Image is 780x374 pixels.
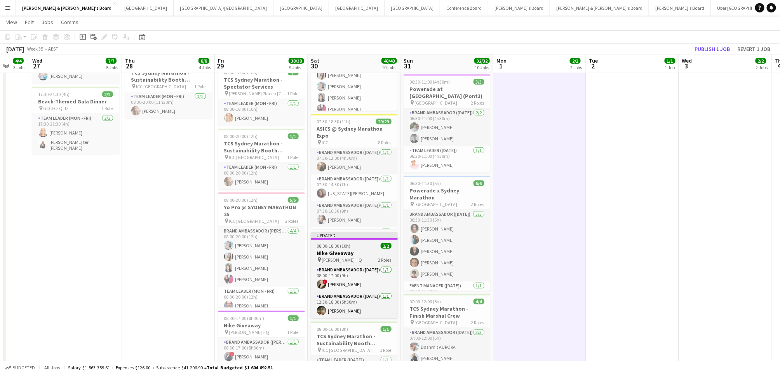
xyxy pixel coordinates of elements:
[381,243,392,249] span: 2/2
[218,322,305,329] h3: Nike Giveaway
[224,197,258,203] span: 08:00-20:00 (12h)
[218,287,305,313] app-card-role: Team Leader (Mon - Fri)1/108:00-20:00 (12h)[PERSON_NAME]
[4,364,36,372] button: Budgeted
[12,365,35,371] span: Budgeted
[230,352,235,357] span: !
[474,180,484,186] span: 6/6
[207,365,273,371] span: Total Budgeted $1 604 692.51
[61,19,78,26] span: Comms
[404,187,491,201] h3: Powerade x Sydney Marathon
[311,232,398,318] app-job-card: Updated08:00-18:00 (10h)2/2Nike Giveaway [PERSON_NAME] HQ2 RolesBrand Ambassador ([DATE])1/108:00...
[404,176,491,291] app-job-card: 06:30-11:30 (5h)6/6Powerade x Sydney Marathon [GEOGRAPHIC_DATA]2 RolesBrand Ambassador ([DATE])5/...
[218,163,305,189] app-card-role: Team Leader (Mon - Fri)1/108:00-20:00 (12h)[PERSON_NAME]
[218,338,305,364] app-card-role: Brand Ambassador ([PERSON_NAME])1/108:30-17:00 (8h30m)![PERSON_NAME]
[286,218,299,224] span: 2 Roles
[16,0,118,16] button: [PERSON_NAME] & [PERSON_NAME]'s Board
[218,204,305,218] h3: Yo Pro @ SYDNEY MARATHON 25
[287,329,299,335] span: 1 Role
[311,333,398,347] h3: TCS Sydney Marathon - Sustainability Booth Support
[224,315,265,321] span: 08:30-17:00 (8h30m)
[48,46,58,52] div: AEST
[229,218,279,224] span: ICC [GEOGRAPHIC_DATA]
[378,257,392,263] span: 2 Roles
[404,281,491,308] app-card-role: Event Manager ([DATE])1/106:30-11:30 (5h)
[42,19,53,26] span: Jobs
[43,365,61,371] span: All jobs
[58,17,82,27] a: Comms
[311,232,398,238] div: Updated
[404,305,491,319] h3: TCS Sydney Marathon - Finish Marshal Crew
[488,0,550,16] button: [PERSON_NAME]'s Board
[329,0,385,16] button: [GEOGRAPHIC_DATA]
[118,0,174,16] button: [GEOGRAPHIC_DATA]
[323,280,327,284] span: !
[6,19,17,26] span: View
[3,17,20,27] a: View
[218,227,305,287] app-card-role: Brand Ambassador ([PERSON_NAME])4/408:00-20:00 (12h)[PERSON_NAME][PERSON_NAME][PERSON_NAME][PERSO...
[440,0,488,16] button: Conference Board
[311,175,398,201] app-card-role: Brand Ambassador ([DATE])1/107:30-14:30 (7h)[US_STATE][PERSON_NAME]
[25,19,34,26] span: Edit
[317,326,348,332] span: 08:00-16:00 (8h)
[711,0,777,16] button: Uber [GEOGRAPHIC_DATA]
[381,326,392,332] span: 1/1
[273,0,329,16] button: [GEOGRAPHIC_DATA]
[311,114,398,229] app-job-card: 07:30-18:30 (11h)29/29ASICS @ Sydney Marathon Expo ICC8 RolesBrand Ambassador ([DATE])1/107:30-12...
[404,210,491,281] app-card-role: Brand Ambassador ([DATE])5/506:30-11:30 (5h)[PERSON_NAME][PERSON_NAME][PERSON_NAME][PERSON_NAME][...
[311,266,398,292] app-card-role: Brand Ambassador ([DATE])1/108:00-17:00 (9h)![PERSON_NAME]
[471,201,484,207] span: 2 Roles
[68,365,273,371] div: Salary $1 563 359.61 + Expenses $126.00 + Subsistence $41 206.90 =
[410,299,441,304] span: 07:00-12:00 (5h)
[229,329,270,335] span: [PERSON_NAME] HQ
[322,347,372,353] span: ICC [GEOGRAPHIC_DATA]
[385,0,440,16] button: [GEOGRAPHIC_DATA]
[322,257,362,263] span: [PERSON_NAME] HQ
[735,44,774,54] button: Revert 1 job
[218,311,305,364] app-job-card: 08:30-17:00 (8h30m)1/1Nike Giveaway [PERSON_NAME] HQ1 RoleBrand Ambassador ([PERSON_NAME])1/108:3...
[415,201,458,207] span: [GEOGRAPHIC_DATA]
[691,44,733,54] button: Publish 1 job
[288,197,299,203] span: 5/5
[218,192,305,308] app-job-card: 08:00-20:00 (12h)5/5Yo Pro @ SYDNEY MARATHON 25 ICC [GEOGRAPHIC_DATA]2 RolesBrand Ambassador ([PE...
[311,227,398,256] app-card-role: Brand Ambassador ([DATE])1/1
[311,201,398,227] app-card-role: Brand Ambassador ([DATE])1/107:30-16:30 (9h)[PERSON_NAME]
[550,0,649,16] button: [PERSON_NAME] & [PERSON_NAME]'s Board
[22,17,37,27] a: Edit
[288,315,299,321] span: 1/1
[311,250,398,257] h3: Nike Giveaway
[311,292,398,318] app-card-role: Brand Ambassador ([DATE])1/112:30-18:00 (5h30m)[PERSON_NAME]
[38,17,56,27] a: Jobs
[317,243,351,249] span: 08:00-18:00 (10h)
[26,46,45,52] span: Week 35
[415,320,458,325] span: [GEOGRAPHIC_DATA]
[380,347,392,353] span: 1 Role
[410,180,441,186] span: 06:30-11:30 (5h)
[471,320,484,325] span: 2 Roles
[649,0,711,16] button: [PERSON_NAME]'s Board
[174,0,273,16] button: [GEOGRAPHIC_DATA]/[GEOGRAPHIC_DATA]
[6,45,24,53] div: [DATE]
[474,299,484,304] span: 4/4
